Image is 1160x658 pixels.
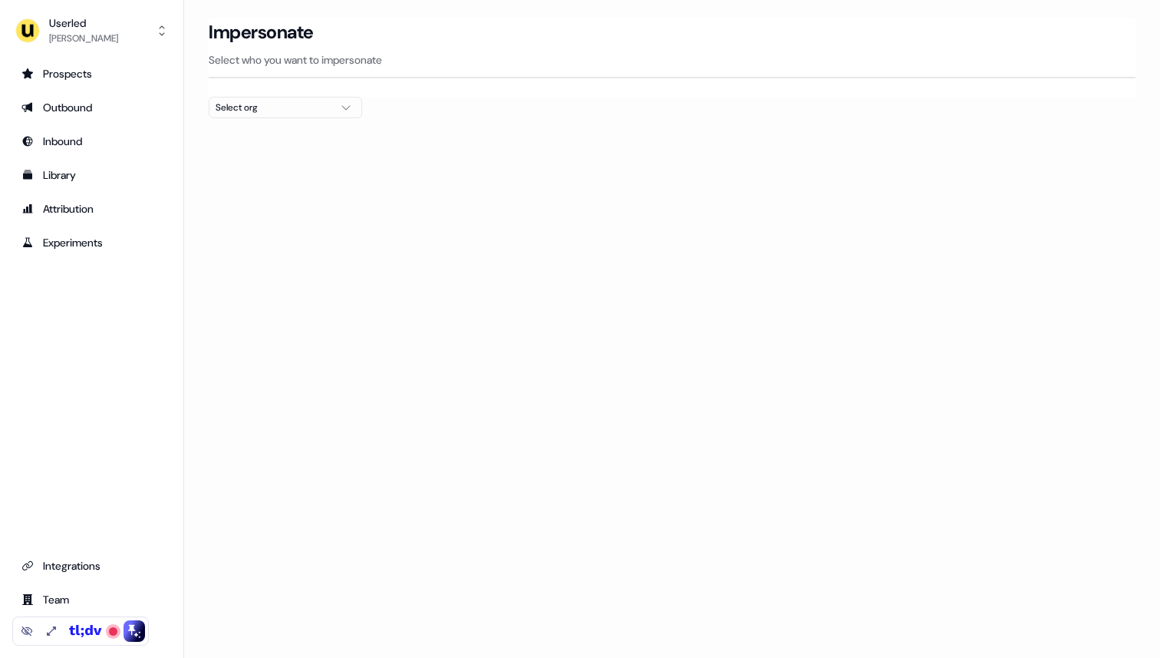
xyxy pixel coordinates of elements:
div: Select org [216,100,331,115]
div: Experiments [21,235,162,250]
a: Go to templates [12,163,171,187]
div: Userled [49,15,118,31]
a: Go to outbound experience [12,95,171,120]
h3: Impersonate [209,21,314,44]
div: Attribution [21,201,162,217]
div: Library [21,167,162,183]
div: Prospects [21,66,162,81]
p: Select who you want to impersonate [209,52,1135,68]
button: Select org [209,97,362,118]
div: Team [21,592,162,607]
button: Userled[PERSON_NAME] [12,12,171,49]
a: Go to prospects [12,61,171,86]
div: [PERSON_NAME] [49,31,118,46]
a: Go to Inbound [12,129,171,154]
a: Go to integrations [12,554,171,578]
div: Integrations [21,558,162,574]
a: Go to experiments [12,230,171,255]
a: Go to team [12,587,171,612]
div: Inbound [21,134,162,149]
a: Go to attribution [12,197,171,221]
div: Outbound [21,100,162,115]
